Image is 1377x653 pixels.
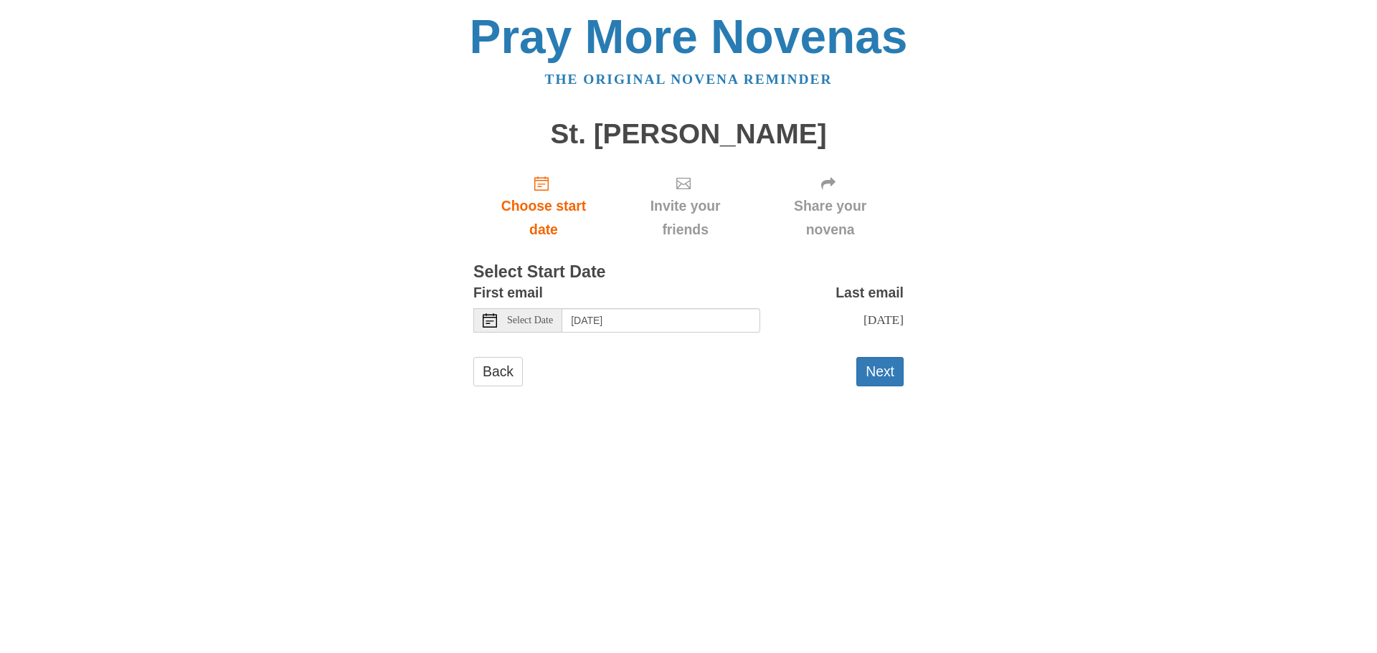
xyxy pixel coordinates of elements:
span: [DATE] [863,313,904,327]
label: Last email [836,281,904,305]
div: Click "Next" to confirm your start date first. [614,163,757,249]
a: Choose start date [473,163,614,249]
label: First email [473,281,543,305]
span: Choose start date [488,194,600,242]
span: Select Date [507,315,553,325]
a: The original novena reminder [545,72,833,87]
h1: St. [PERSON_NAME] [473,119,904,150]
span: Invite your friends [628,194,742,242]
a: Back [473,357,523,386]
span: Share your novena [771,194,889,242]
a: Pray More Novenas [470,10,908,63]
div: Click "Next" to confirm your start date first. [757,163,904,249]
h3: Select Start Date [473,263,904,282]
button: Next [856,357,904,386]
